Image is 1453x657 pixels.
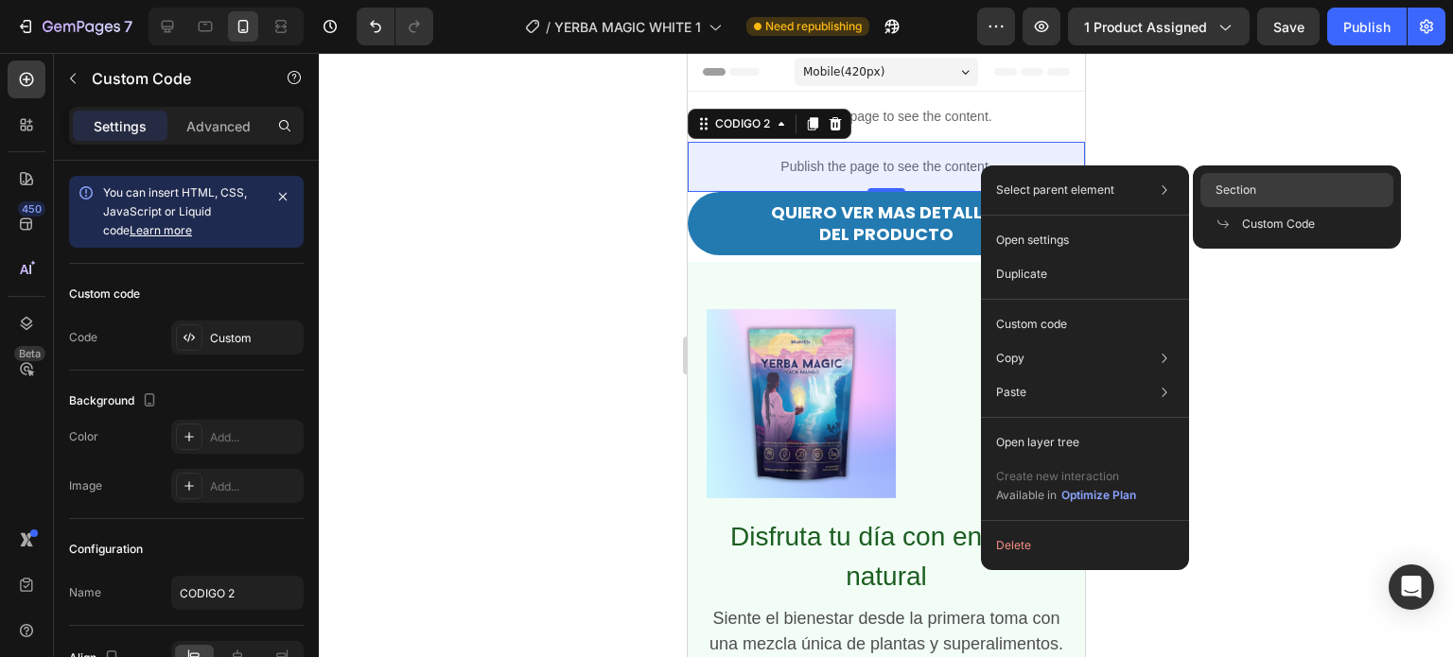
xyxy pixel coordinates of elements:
button: Delete [989,528,1182,562]
div: Name [69,584,101,601]
p: Custom code [996,316,1067,333]
div: Publish [1343,17,1391,37]
button: Optimize Plan [1060,486,1137,505]
div: Code [69,329,97,346]
span: Custom Code [1242,216,1315,233]
div: Open Intercom Messenger [1389,564,1434,610]
div: Image [69,477,102,494]
p: Copy [996,350,1024,367]
p: Advanced [186,116,251,136]
span: You can insert HTML, CSS, JavaScript or Liquid code [103,185,247,237]
button: 1 product assigned [1068,8,1250,45]
div: Undo/Redo [357,8,433,45]
button: Save [1257,8,1320,45]
p: Duplicate [996,266,1047,283]
a: Learn more [130,223,192,237]
span: / [546,17,551,37]
div: Add... [210,478,299,495]
div: Beta [14,346,45,361]
div: Configuration [69,541,143,558]
span: Section [1216,182,1256,199]
p: Open layer tree [996,434,1079,451]
span: 1 product assigned [1084,17,1207,37]
p: 7 [124,15,132,38]
span: Save [1273,19,1304,35]
div: Custom [210,330,299,347]
div: Background [69,389,161,414]
span: Available in [996,488,1057,502]
div: Add... [210,429,299,446]
p: Create new interaction [996,467,1137,486]
p: Custom Code [92,67,253,90]
p: Select parent element [996,182,1114,199]
button: 7 [8,8,141,45]
button: Publish [1327,8,1407,45]
p: Paste [996,384,1026,401]
div: Color [69,428,98,445]
span: YERBA MAGIC WHITE 1 [554,17,701,37]
p: Open settings [996,232,1069,249]
div: 450 [18,201,45,216]
div: Optimize Plan [1061,487,1136,504]
p: Settings [94,116,147,136]
span: Need republishing [765,18,862,35]
iframe: Design area [688,53,1085,657]
div: Custom code [69,285,140,303]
